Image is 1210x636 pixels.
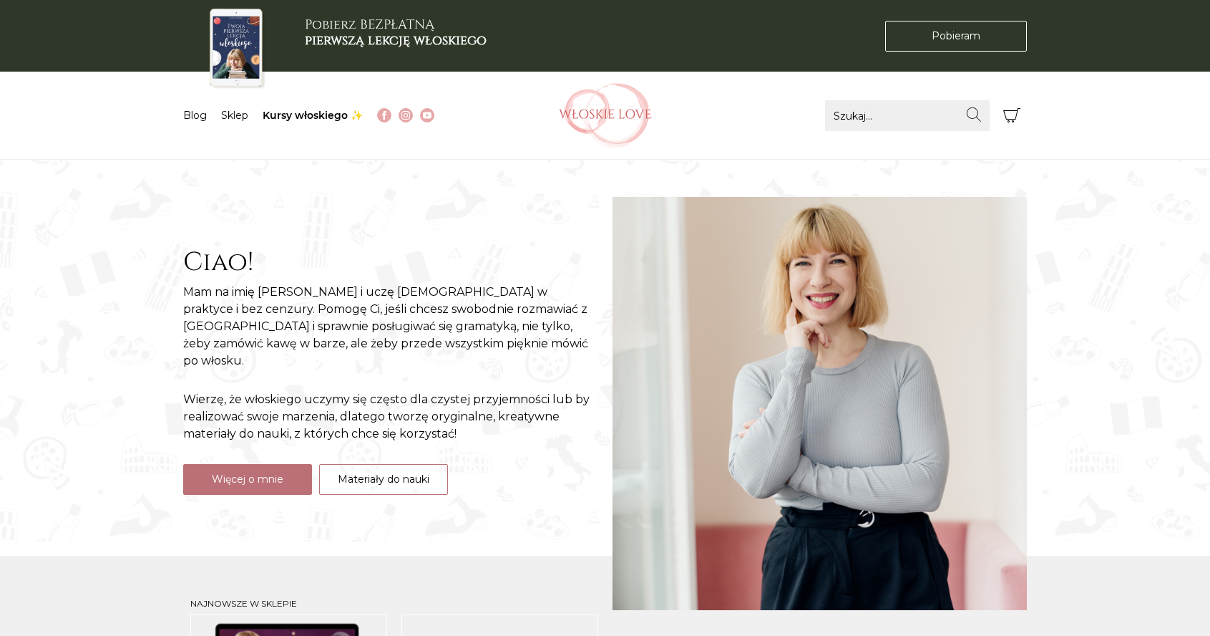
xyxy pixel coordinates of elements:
[825,100,990,131] input: Szukaj...
[183,247,598,278] h2: Ciao!
[263,109,363,122] a: Kursy włoskiego ✨
[221,109,248,122] a: Sklep
[305,32,487,49] b: pierwszą lekcję włoskiego
[183,284,598,370] p: Mam na imię [PERSON_NAME] i uczę [DEMOGRAPHIC_DATA] w praktyce i bez cenzury. Pomogę Ci, jeśli ch...
[559,83,652,148] img: Włoskielove
[305,17,487,48] h3: Pobierz BEZPŁATNĄ
[932,29,980,44] span: Pobieram
[190,599,598,609] h3: Najnowsze w sklepie
[183,464,312,495] a: Więcej o mnie
[997,100,1028,131] button: Koszyk
[183,391,598,443] p: Wierzę, że włoskiego uczymy się często dla czystej przyjemności lub by realizować swoje marzenia,...
[885,21,1027,52] a: Pobieram
[183,109,207,122] a: Blog
[319,464,448,495] a: Materiały do nauki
